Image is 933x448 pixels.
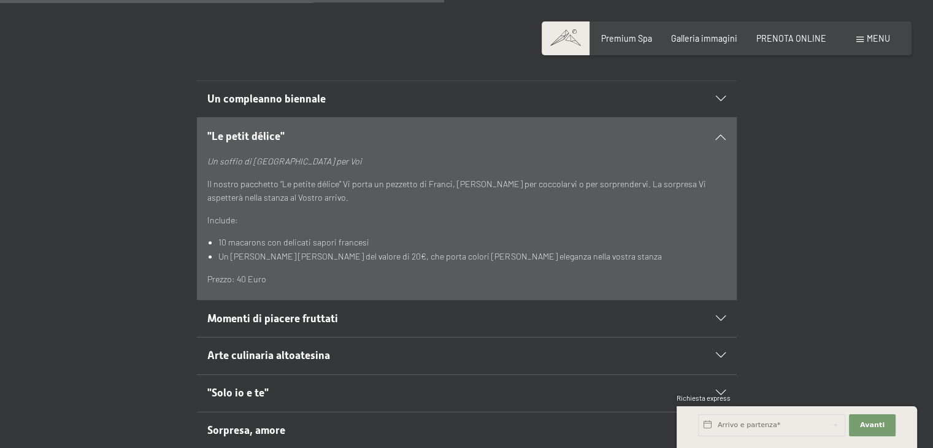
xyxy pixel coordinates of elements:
a: Galleria immagini [671,33,737,44]
span: Sorpresa, amore [207,424,285,436]
p: Il nostro pacchetto “Le petite délice” Vi porta un pezzetto di Franci, [PERSON_NAME] per coccolar... [207,177,726,205]
li: 10 macarons con delicati sapori francesi [218,236,726,250]
span: Un compleanno biennale [207,93,326,105]
span: Arte culinaria altoatesina [207,349,330,361]
em: Un soffio di [GEOGRAPHIC_DATA] per Voi [207,156,362,166]
p: Prezzo: 40 Euro [207,272,726,287]
span: Richiesta express [677,394,731,402]
span: Avanti [860,420,885,430]
p: Include: [207,214,726,228]
button: Avanti [849,414,896,436]
span: "Le petit délice" [207,130,285,142]
span: Menu [867,33,890,44]
span: Momenti di piacere fruttati [207,312,338,325]
a: PRENOTA ONLINE [756,33,826,44]
a: Premium Spa [601,33,652,44]
span: "Solo io e te" [207,387,269,399]
li: Un [PERSON_NAME] [PERSON_NAME] del valore di 20€, che porta colori [PERSON_NAME] eleganza nella v... [218,250,726,264]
